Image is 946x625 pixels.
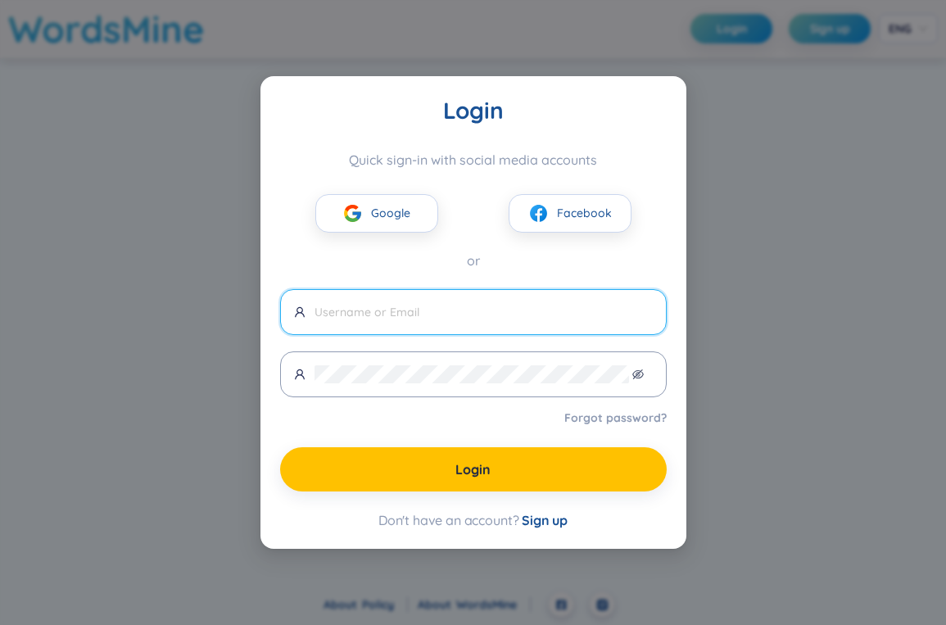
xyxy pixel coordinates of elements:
[557,204,612,222] span: Facebook
[371,204,410,222] span: Google
[632,369,644,380] span: eye-invisible
[280,511,667,529] div: Don't have an account?
[315,194,438,233] button: googleGoogle
[522,512,568,528] span: Sign up
[342,203,363,224] img: google
[280,152,667,168] div: Quick sign-in with social media accounts
[294,306,306,318] span: user
[315,303,653,321] input: Username or Email
[280,96,667,125] div: Login
[564,410,667,426] a: Forgot password?
[509,194,631,233] button: facebookFacebook
[455,460,491,478] span: Login
[280,447,667,491] button: Login
[294,369,306,380] span: user
[528,203,549,224] img: facebook
[280,251,667,271] div: or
